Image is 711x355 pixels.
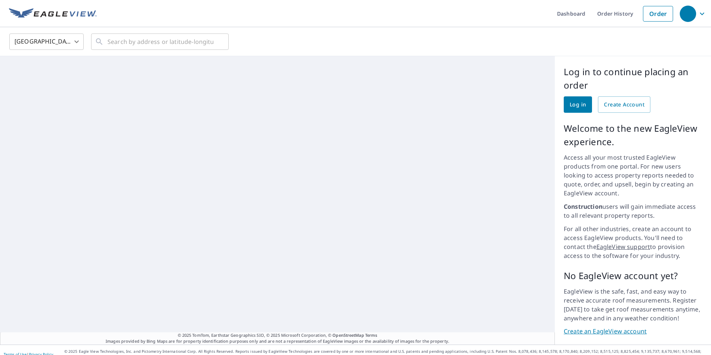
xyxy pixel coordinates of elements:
input: Search by address or latitude-longitude [107,31,213,52]
strong: Construction [564,202,602,211]
p: For all other industries, create an account to access EagleView products. You'll need to contact ... [564,224,702,260]
a: Create an EagleView account [564,327,702,336]
a: Terms [365,332,377,338]
span: Log in [570,100,586,109]
p: No EagleView account yet? [564,269,702,282]
a: Order [643,6,673,22]
a: Log in [564,96,592,113]
p: EagleView is the safe, fast, and easy way to receive accurate roof measurements. Register [DATE] ... [564,287,702,323]
img: EV Logo [9,8,97,19]
span: Create Account [604,100,644,109]
p: users will gain immediate access to all relevant property reports. [564,202,702,220]
p: Welcome to the new EagleView experience. [564,122,702,148]
a: OpenStreetMap [332,332,364,338]
span: © 2025 TomTom, Earthstar Geographics SIO, © 2025 Microsoft Corporation, © [178,332,377,339]
a: Create Account [598,96,650,113]
div: [GEOGRAPHIC_DATA] [9,31,84,52]
a: EagleView support [596,243,650,251]
p: Access all your most trusted EagleView products from one portal. For new users looking to access ... [564,153,702,198]
p: Log in to continue placing an order [564,65,702,92]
